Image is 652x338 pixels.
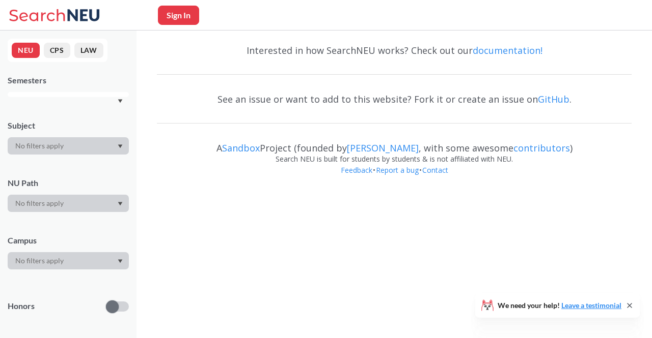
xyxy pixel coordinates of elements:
[513,142,570,154] a: contributors
[118,99,123,103] svg: Dropdown arrow
[12,43,40,58] button: NEU
[375,165,419,175] a: Report a bug
[561,301,621,310] a: Leave a testimonial
[473,44,542,56] a: documentation!
[347,142,419,154] a: [PERSON_NAME]
[118,259,123,263] svg: Dropdown arrow
[74,43,103,58] button: LAW
[44,43,70,58] button: CPS
[158,6,199,25] button: Sign In
[157,165,632,191] div: • •
[8,120,129,131] div: Subject
[118,144,123,148] svg: Dropdown arrow
[8,177,129,189] div: NU Path
[8,300,35,312] p: Honors
[422,165,449,175] a: Contact
[8,252,129,269] div: Dropdown arrow
[498,302,621,309] span: We need your help!
[157,153,632,165] div: Search NEU is built for students by students & is not affiliated with NEU.
[157,36,632,65] div: Interested in how SearchNEU works? Check out our
[8,137,129,155] div: Dropdown arrow
[118,202,123,206] svg: Dropdown arrow
[8,75,129,86] div: Semesters
[8,235,129,246] div: Campus
[157,133,632,153] div: A Project (founded by , with some awesome )
[538,93,569,105] a: GitHub
[8,195,129,212] div: Dropdown arrow
[157,84,632,114] div: See an issue or want to add to this website? Fork it or create an issue on .
[340,165,373,175] a: Feedback
[222,142,260,154] a: Sandbox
